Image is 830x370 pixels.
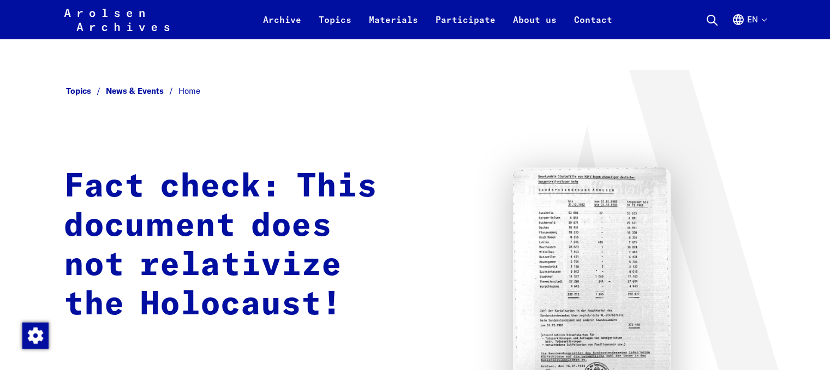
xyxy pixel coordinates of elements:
a: Materials [360,13,427,39]
button: English, language selection [732,13,766,39]
a: About us [504,13,565,39]
div: Change consent [22,322,48,348]
nav: Primary [254,7,621,33]
span: Home [178,86,200,96]
a: Contact [565,13,621,39]
a: Archive [254,13,310,39]
a: Participate [427,13,504,39]
a: Topics [310,13,360,39]
a: Topics [66,86,106,96]
a: News & Events [106,86,178,96]
img: Change consent [22,323,49,349]
nav: Breadcrumb [64,83,767,100]
h1: Fact check: This document does not relativize the Holocaust! [64,168,396,325]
